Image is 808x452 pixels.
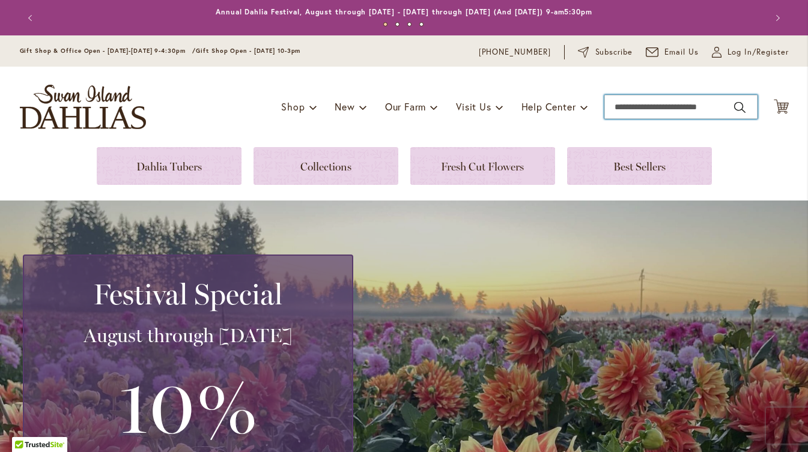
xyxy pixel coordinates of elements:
[196,47,300,55] span: Gift Shop Open - [DATE] 10-3pm
[407,22,412,26] button: 3 of 4
[383,22,387,26] button: 1 of 4
[38,277,338,311] h2: Festival Special
[712,46,789,58] a: Log In/Register
[38,324,338,348] h3: August through [DATE]
[20,47,196,55] span: Gift Shop & Office Open - [DATE]-[DATE] 9-4:30pm /
[456,100,491,113] span: Visit Us
[216,7,592,16] a: Annual Dahlia Festival, August through [DATE] - [DATE] through [DATE] (And [DATE]) 9-am5:30pm
[578,46,633,58] a: Subscribe
[419,22,424,26] button: 4 of 4
[335,100,354,113] span: New
[20,6,44,30] button: Previous
[281,100,305,113] span: Shop
[521,100,576,113] span: Help Center
[646,46,699,58] a: Email Us
[20,85,146,129] a: store logo
[765,6,789,30] button: Next
[595,46,633,58] span: Subscribe
[728,46,789,58] span: Log In/Register
[385,100,426,113] span: Our Farm
[479,46,551,58] a: [PHONE_NUMBER]
[664,46,699,58] span: Email Us
[395,22,399,26] button: 2 of 4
